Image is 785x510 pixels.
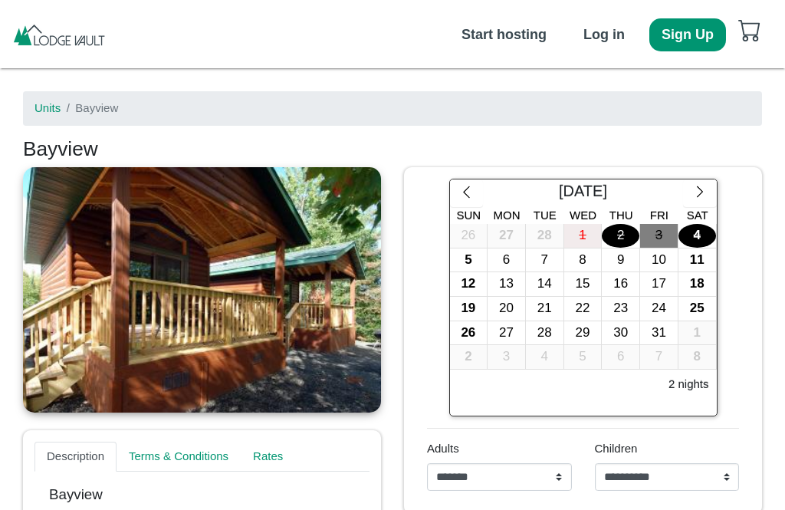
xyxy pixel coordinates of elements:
[687,209,708,222] span: Sat
[241,442,295,472] a: Rates
[602,297,639,321] div: 23
[526,248,563,272] div: 7
[640,224,678,248] button: 3
[602,224,639,248] div: 2
[602,248,639,272] div: 9
[488,321,525,345] div: 27
[683,179,716,207] button: chevron right
[23,137,762,162] h3: Bayview
[526,224,563,248] div: 28
[564,345,602,369] div: 5
[564,248,602,272] div: 8
[526,224,564,248] button: 28
[117,442,241,472] a: Terms & Conditions
[450,224,488,248] div: 26
[640,321,678,345] div: 31
[450,179,483,207] button: chevron left
[488,272,525,296] div: 13
[450,297,488,321] div: 19
[75,101,118,114] span: Bayview
[450,321,488,346] button: 26
[738,18,761,41] svg: cart
[564,224,602,248] div: 1
[678,297,716,321] div: 25
[564,272,603,297] button: 15
[34,442,117,472] a: Description
[564,345,603,370] button: 5
[570,209,596,222] span: Wed
[602,224,640,248] button: 2
[488,345,525,369] div: 3
[640,321,678,346] button: 31
[526,345,564,370] button: 4
[564,321,602,345] div: 29
[693,185,708,199] svg: chevron right
[640,297,678,321] button: 24
[488,297,525,321] div: 20
[34,101,61,114] a: Units
[678,297,717,321] button: 25
[678,321,717,346] button: 1
[602,345,640,370] button: 6
[640,224,678,248] div: 3
[678,321,716,345] div: 1
[450,345,488,370] button: 2
[488,272,526,297] button: 13
[427,442,459,455] span: Adults
[640,272,678,297] button: 17
[640,345,678,370] button: 7
[640,248,678,273] button: 10
[450,272,488,297] button: 12
[49,486,355,504] p: Bayview
[526,321,563,345] div: 28
[564,297,603,321] button: 22
[526,345,563,369] div: 4
[640,345,678,369] div: 7
[526,297,564,321] button: 21
[678,272,716,296] div: 18
[526,272,564,297] button: 14
[595,442,638,455] span: Children
[678,272,717,297] button: 18
[609,209,633,222] span: Thu
[457,209,481,222] span: Sun
[450,272,488,296] div: 12
[649,18,726,51] button: Sign Up
[488,248,526,273] button: 6
[640,297,678,321] div: 24
[526,248,564,273] button: 7
[488,224,526,248] button: 27
[602,248,640,273] button: 9
[640,272,678,296] div: 17
[449,18,559,51] button: Start hosting
[678,345,717,370] button: 8
[678,224,716,248] div: 4
[564,321,603,346] button: 29
[488,321,526,346] button: 27
[450,248,488,272] div: 5
[602,272,640,297] button: 16
[602,345,639,369] div: 6
[450,248,488,273] button: 5
[494,209,521,222] span: Mon
[564,272,602,296] div: 15
[668,377,709,391] h6: 2 nights
[534,209,557,222] span: Tue
[461,27,547,42] b: Start hosting
[483,179,684,207] div: [DATE]
[678,248,717,273] button: 11
[488,297,526,321] button: 20
[450,321,488,345] div: 26
[583,27,625,42] b: Log in
[650,209,668,222] span: Fri
[564,224,603,248] button: 1
[450,345,488,369] div: 2
[602,297,640,321] button: 23
[678,248,716,272] div: 11
[488,248,525,272] div: 6
[662,27,714,42] b: Sign Up
[602,321,640,346] button: 30
[488,224,525,248] div: 27
[450,297,488,321] button: 19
